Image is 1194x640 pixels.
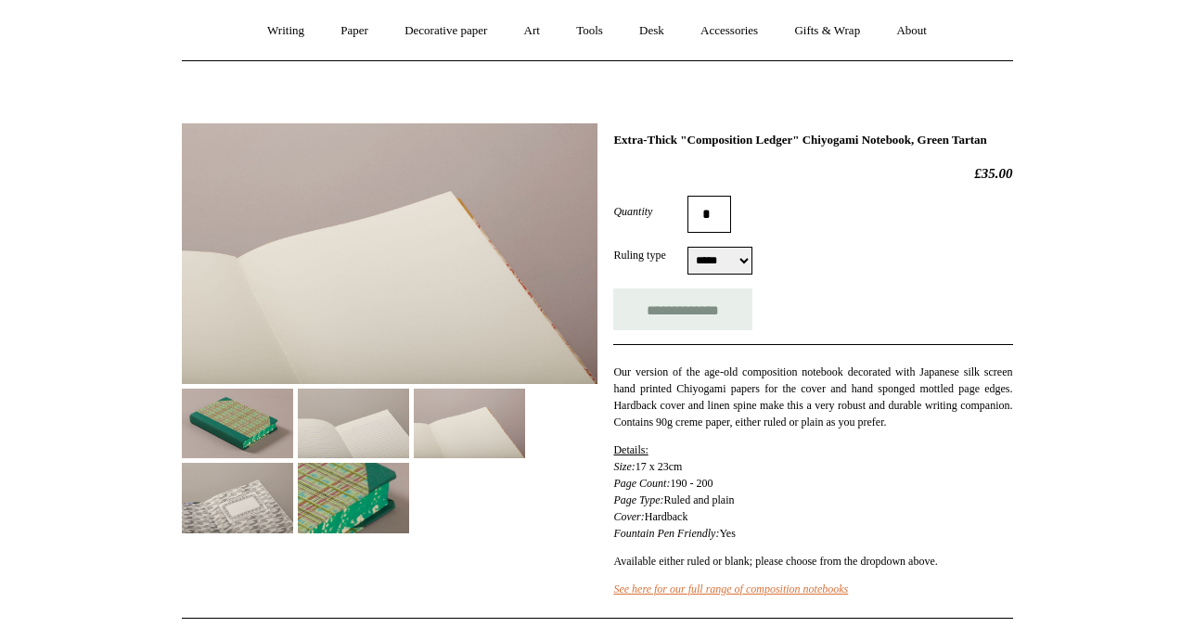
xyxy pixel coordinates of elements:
a: Decorative paper [388,6,504,56]
span: 17 x 23cm [636,460,683,473]
img: Extra-Thick "Composition Ledger" Chiyogami Notebook, Green Tartan [414,389,525,458]
span: 190 - 200 [670,477,713,490]
a: Writing [250,6,321,56]
span: Our version of the age-old composition notebook decorated with Japanese silk screen hand printed ... [613,365,1012,429]
label: Ruling type [613,247,687,263]
h1: Extra-Thick "Composition Ledger" Chiyogami Notebook, Green Tartan [613,133,1012,147]
a: Accessories [684,6,775,56]
span: Ruled and plain [664,493,735,506]
img: Extra-Thick "Composition Ledger" Chiyogami Notebook, Green Tartan [182,463,293,532]
em: Fountain Pen Friendly: [613,527,719,540]
label: Quantity [613,203,687,220]
img: Extra-Thick "Composition Ledger" Chiyogami Notebook, Green Tartan [298,463,409,532]
em: Page Type: [613,493,663,506]
a: Tools [559,6,620,56]
span: Hardback [645,510,688,523]
a: About [879,6,944,56]
em: Size: [613,460,635,473]
a: See here for our full range of composition notebooks [613,582,848,595]
em: Cover: [613,510,644,523]
img: Extra-Thick "Composition Ledger" Chiyogami Notebook, Green Tartan [182,389,293,458]
em: Page Count: [613,477,670,490]
img: Extra-Thick "Composition Ledger" Chiyogami Notebook, Green Tartan [298,389,409,458]
h2: £35.00 [613,165,1012,182]
a: Art [507,6,557,56]
span: Yes [719,527,735,540]
span: Details: [613,443,648,456]
p: Available either ruled or blank; please choose from the dropdown above. [613,553,1012,570]
img: Extra-Thick "Composition Ledger" Chiyogami Notebook, Green Tartan [182,123,597,384]
a: Gifts & Wrap [777,6,877,56]
a: Desk [623,6,681,56]
a: Paper [324,6,385,56]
